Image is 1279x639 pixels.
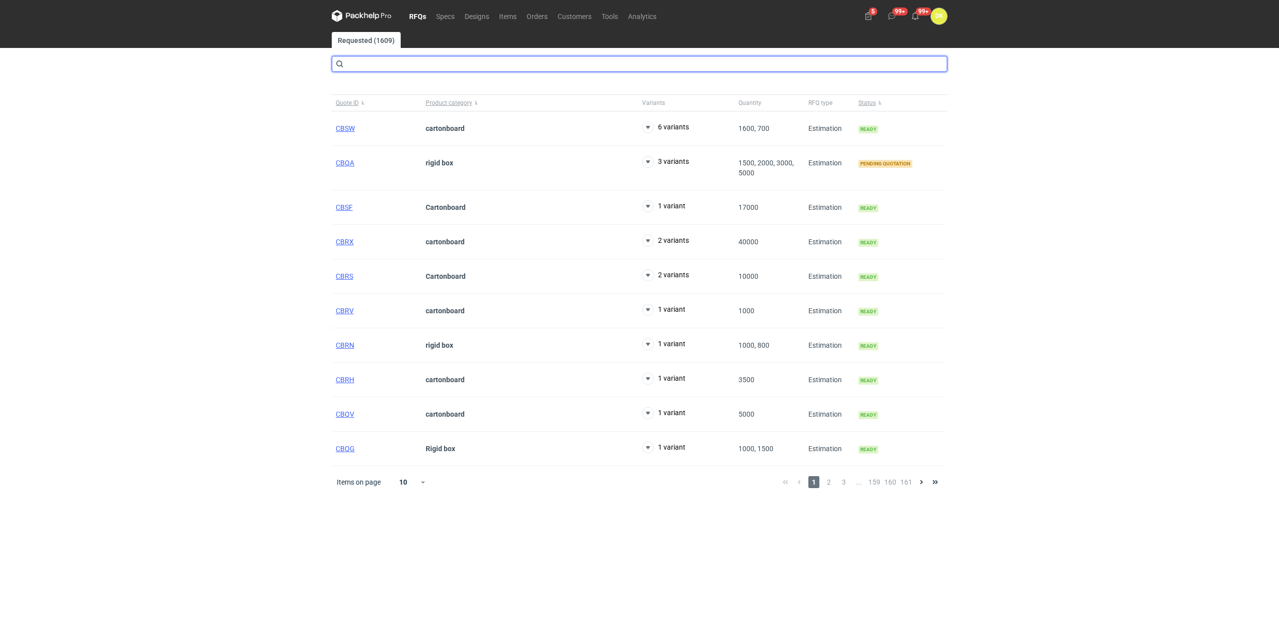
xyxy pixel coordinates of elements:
[642,235,689,247] button: 2 variants
[858,239,878,247] span: Ready
[426,410,465,418] strong: cartonboard
[642,269,689,281] button: 2 variants
[804,111,854,146] div: Estimation
[426,99,472,107] span: Product category
[460,10,494,22] a: Designs
[868,476,880,488] span: 159
[336,99,359,107] span: Quote ID
[642,338,685,350] button: 1 variant
[336,159,354,167] a: CBQA
[336,203,353,211] a: CBSF
[642,99,665,107] span: Variants
[738,238,758,246] span: 40000
[597,10,623,22] a: Tools
[858,99,876,107] span: Status
[854,95,944,111] button: Status
[738,99,761,107] span: Quantity
[431,10,460,22] a: Specs
[804,328,854,363] div: Estimation
[738,159,794,177] span: 1500, 2000, 3000, 5000
[858,411,878,419] span: Ready
[823,476,834,488] span: 2
[642,156,689,168] button: 3 variants
[426,272,466,280] strong: Cartonboard
[387,475,420,489] div: 10
[404,10,431,22] a: RFQs
[623,10,661,22] a: Analytics
[738,272,758,280] span: 10000
[804,294,854,328] div: Estimation
[838,476,849,488] span: 3
[642,407,685,419] button: 1 variant
[422,95,638,111] button: Product category
[804,225,854,259] div: Estimation
[522,10,553,22] a: Orders
[804,363,854,397] div: Estimation
[336,410,354,418] a: CBQV
[858,377,878,385] span: Ready
[858,273,878,281] span: Ready
[884,476,896,488] span: 160
[738,124,769,132] span: 1600, 700
[336,445,355,453] span: CBQG
[738,376,754,384] span: 3500
[858,446,878,454] span: Ready
[860,8,876,24] button: 5
[858,204,878,212] span: Ready
[336,238,354,246] a: CBRX
[931,8,947,24] button: DK
[931,8,947,24] div: Dominika Kaczyńska
[738,410,754,418] span: 5000
[426,203,466,211] strong: Cartonboard
[804,397,854,432] div: Estimation
[804,190,854,225] div: Estimation
[426,376,465,384] strong: cartonboard
[858,308,878,316] span: Ready
[426,238,465,246] strong: cartonboard
[642,200,685,212] button: 1 variant
[336,376,354,384] a: CBRH
[553,10,597,22] a: Customers
[336,124,355,132] a: CBSW
[332,10,392,22] svg: Packhelp Pro
[804,432,854,466] div: Estimation
[738,203,758,211] span: 17000
[426,445,455,453] strong: Rigid box
[858,342,878,350] span: Ready
[808,99,832,107] span: RFQ type
[426,124,465,132] strong: cartonboard
[738,445,773,453] span: 1000, 1500
[853,476,864,488] span: ...
[642,304,685,316] button: 1 variant
[336,272,353,280] a: CBRS
[804,146,854,190] div: Estimation
[738,307,754,315] span: 1000
[336,341,354,349] a: CBRN
[642,442,685,454] button: 1 variant
[332,32,401,48] a: Requested (1609)
[426,307,465,315] strong: cartonboard
[804,259,854,294] div: Estimation
[337,477,381,487] span: Items on page
[426,341,453,349] strong: rigid box
[884,8,900,24] button: 99+
[642,121,689,133] button: 6 variants
[858,160,912,168] span: Pending quotation
[858,125,878,133] span: Ready
[808,476,819,488] span: 1
[332,95,422,111] button: Quote ID
[336,307,354,315] a: CBRV
[738,341,769,349] span: 1000, 800
[900,476,912,488] span: 161
[642,373,685,385] button: 1 variant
